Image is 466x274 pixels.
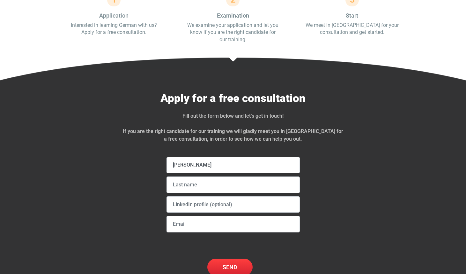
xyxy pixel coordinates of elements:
p: We meet in [GEOGRAPHIC_DATA] for your consultation and get started. [305,22,399,36]
h3: Examination [186,13,280,19]
h3: Start [305,13,399,19]
h2: Apply for a free consultation [122,91,344,106]
p: If you are the right candidate for our training we will gladly meet you in [GEOGRAPHIC_DATA] for ... [122,128,344,143]
p: Fill out the form below and let’s get in touch! [122,112,344,120]
input: Last name [166,176,300,193]
p: We examine your application and let you know if you are the right candidate for our training. [186,22,280,43]
p: Interested in learning German with us? Apply for a free consultation. [67,22,161,36]
input: First name [166,157,300,174]
h3: Application [67,13,161,19]
input: LinkedIn profile (optional) [166,196,300,213]
input: Email [166,216,300,232]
